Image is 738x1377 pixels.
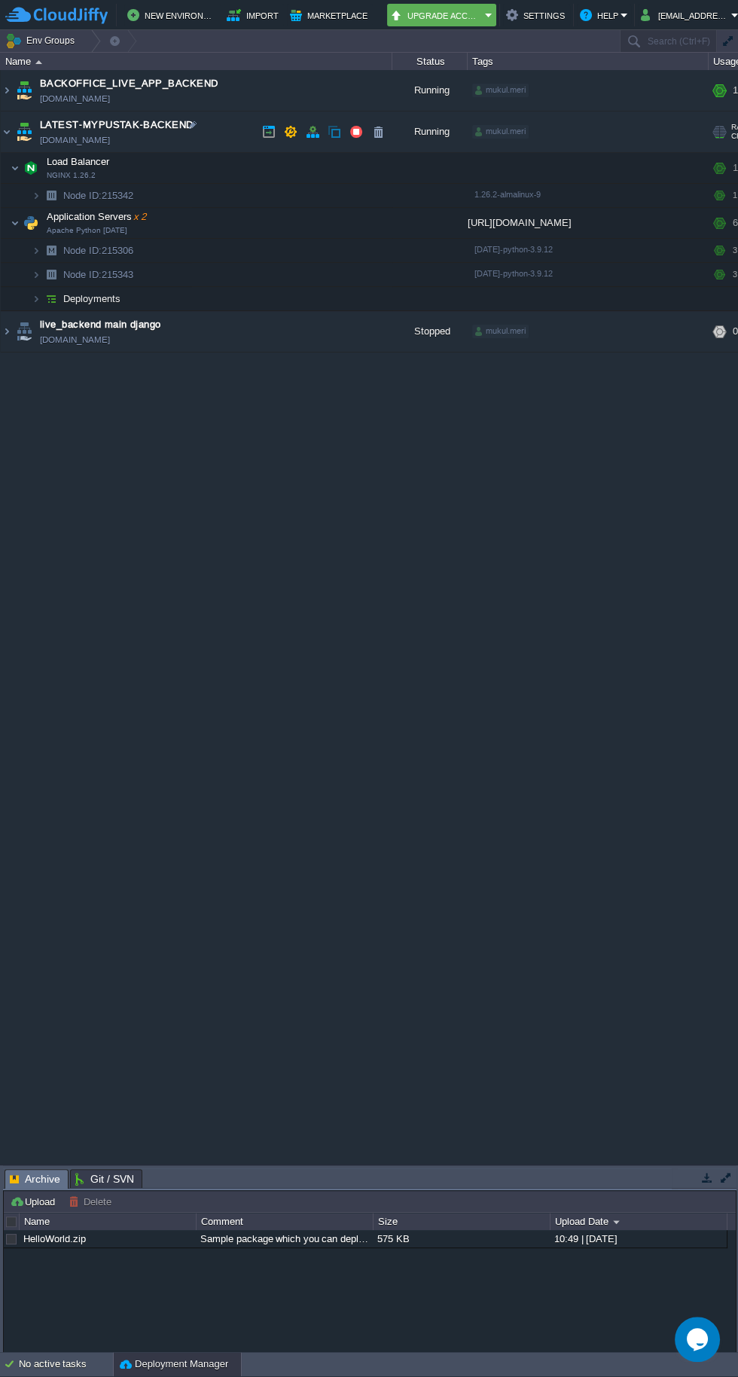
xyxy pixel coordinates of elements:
[675,1317,723,1362] iframe: chat widget
[374,1230,549,1247] div: 575 KB
[62,244,136,257] span: 215306
[62,268,136,281] a: Node ID:215343
[45,211,148,222] a: Application Serversx 2Apache Python [DATE]
[11,153,20,183] img: AMDAwAAAACH5BAEAAAAALAAAAAABAAEAAAICRAEAOw==
[23,1233,86,1244] a: HelloWorld.zip
[40,317,161,332] a: live_backend main django
[32,263,41,286] img: AMDAwAAAACH5BAEAAAAALAAAAAABAAEAAAICRAEAOw==
[132,211,147,222] span: x 2
[580,6,621,24] button: Help
[10,1170,60,1189] span: Archive
[40,133,110,148] a: [DOMAIN_NAME]
[197,1230,372,1247] div: Sample package which you can deploy to your environment. Feel free to delete and upload a package...
[468,208,709,238] div: [URL][DOMAIN_NAME]
[14,111,35,152] img: AMDAwAAAACH5BAEAAAAALAAAAAABAAEAAAICRAEAOw==
[47,171,96,180] span: NGINX 1.26.2
[392,70,468,111] div: Running
[227,6,281,24] button: Import
[62,244,136,257] a: Node ID:215306
[69,1195,116,1208] button: Delete
[290,6,370,24] button: Marketplace
[2,53,392,70] div: Name
[551,1213,727,1230] div: Upload Date
[127,6,218,24] button: New Environment
[472,325,529,338] div: mukul.meri
[41,263,62,286] img: AMDAwAAAACH5BAEAAAAALAAAAAABAAEAAAICRAEAOw==
[5,6,108,25] img: CloudJiffy
[62,189,136,202] a: Node ID:215342
[392,111,468,152] div: Running
[40,332,110,347] a: [DOMAIN_NAME]
[45,156,111,167] a: Load BalancerNGINX 1.26.2
[472,84,529,97] div: mukul.meri
[20,208,41,238] img: AMDAwAAAACH5BAEAAAAALAAAAAABAAEAAAICRAEAOw==
[62,292,123,305] a: Deployments
[5,30,80,51] button: Env Groups
[468,53,708,70] div: Tags
[393,53,467,70] div: Status
[45,210,148,223] span: Application Servers
[63,245,102,256] span: Node ID:
[62,268,136,281] span: 215343
[32,239,41,262] img: AMDAwAAAACH5BAEAAAAALAAAAAABAAEAAAICRAEAOw==
[390,6,480,24] button: Upgrade Account
[474,245,553,254] span: [DATE]-python-3.9.12
[75,1170,134,1188] span: Git / SVN
[20,153,41,183] img: AMDAwAAAACH5BAEAAAAALAAAAAABAAEAAAICRAEAOw==
[472,125,529,139] div: mukul.meri
[40,76,218,91] a: BACKOFFICE_LIVE_APP_BACKEND
[197,1213,373,1230] div: Comment
[45,155,111,168] span: Load Balancer
[120,1357,228,1372] button: Deployment Manager
[63,190,102,201] span: Node ID:
[40,118,193,133] a: LATEST-MYPUSTAK-BACKEND
[10,1195,59,1208] button: Upload
[35,60,42,64] img: AMDAwAAAACH5BAEAAAAALAAAAAABAAEAAAICRAEAOw==
[1,70,13,111] img: AMDAwAAAACH5BAEAAAAALAAAAAABAAEAAAICRAEAOw==
[20,1213,196,1230] div: Name
[47,226,127,235] span: Apache Python [DATE]
[19,1352,113,1376] div: No active tasks
[474,190,541,199] span: 1.26.2-almalinux-9
[1,311,13,352] img: AMDAwAAAACH5BAEAAAAALAAAAAABAAEAAAICRAEAOw==
[1,111,13,152] img: AMDAwAAAACH5BAEAAAAALAAAAAABAAEAAAICRAEAOw==
[63,269,102,280] span: Node ID:
[41,287,62,310] img: AMDAwAAAACH5BAEAAAAALAAAAAABAAEAAAICRAEAOw==
[40,91,110,106] a: [DOMAIN_NAME]
[32,184,41,207] img: AMDAwAAAACH5BAEAAAAALAAAAAABAAEAAAICRAEAOw==
[374,1213,550,1230] div: Size
[506,6,567,24] button: Settings
[62,189,136,202] span: 215342
[474,269,553,278] span: [DATE]-python-3.9.12
[14,311,35,352] img: AMDAwAAAACH5BAEAAAAALAAAAAABAAEAAAICRAEAOw==
[11,208,20,238] img: AMDAwAAAACH5BAEAAAAALAAAAAABAAEAAAICRAEAOw==
[392,311,468,352] div: Stopped
[550,1230,726,1247] div: 10:49 | [DATE]
[41,184,62,207] img: AMDAwAAAACH5BAEAAAAALAAAAAABAAEAAAICRAEAOw==
[641,6,731,24] button: [EMAIL_ADDRESS][DOMAIN_NAME]
[14,70,35,111] img: AMDAwAAAACH5BAEAAAAALAAAAAABAAEAAAICRAEAOw==
[32,287,41,310] img: AMDAwAAAACH5BAEAAAAALAAAAAABAAEAAAICRAEAOw==
[41,239,62,262] img: AMDAwAAAACH5BAEAAAAALAAAAAABAAEAAAICRAEAOw==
